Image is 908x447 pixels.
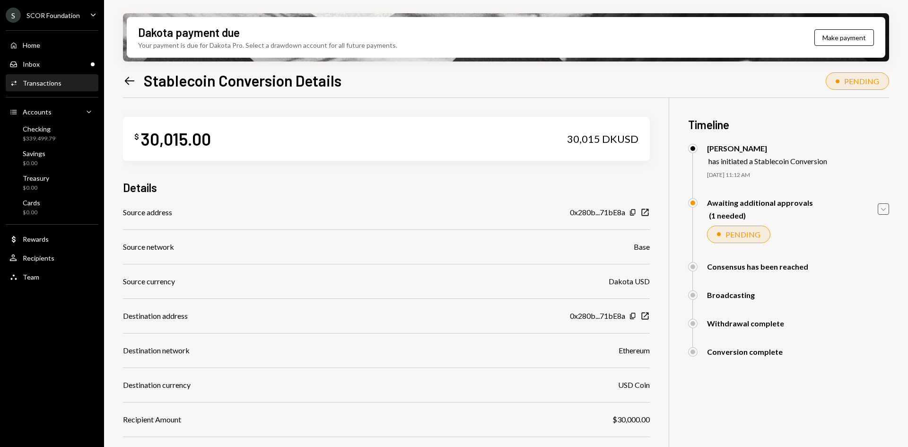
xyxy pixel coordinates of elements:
div: 0x280b...71bE8a [570,207,625,218]
div: Dakota USD [609,276,650,287]
h3: Timeline [688,117,889,132]
div: $0.00 [23,209,40,217]
div: $339,499.79 [23,135,55,143]
div: $ [134,132,139,141]
div: Conversion complete [707,347,783,356]
div: Cards [23,199,40,207]
div: $30,000.00 [612,414,650,425]
div: PENDING [725,230,760,239]
div: Consensus has been reached [707,262,808,271]
div: USD Coin [618,379,650,391]
a: Inbox [6,55,98,72]
div: Treasury [23,174,49,182]
div: Inbox [23,60,40,68]
a: Accounts [6,103,98,120]
div: SCOR Foundation [26,11,80,19]
div: Ethereum [619,345,650,356]
a: Transactions [6,74,98,91]
a: Checking$339,499.79 [6,122,98,145]
a: Rewards [6,230,98,247]
a: Team [6,268,98,285]
div: S [6,8,21,23]
div: PENDING [844,77,879,86]
div: 0x280b...71bE8a [570,310,625,322]
a: Recipients [6,249,98,266]
div: $0.00 [23,184,49,192]
div: Base [634,241,650,253]
a: Cards$0.00 [6,196,98,219]
div: [DATE] 11:12 AM [707,171,889,179]
div: Accounts [23,108,52,116]
div: Team [23,273,39,281]
div: Destination network [123,345,190,356]
div: Checking [23,125,55,133]
div: Dakota payment due [138,25,240,40]
div: Recipients [23,254,54,262]
a: Treasury$0.00 [6,171,98,194]
h1: Stablecoin Conversion Details [144,71,341,90]
div: Savings [23,149,45,158]
div: [PERSON_NAME] [707,144,827,153]
div: Home [23,41,40,49]
div: Source address [123,207,172,218]
div: Withdrawal complete [707,319,784,328]
div: Broadcasting [707,290,755,299]
div: Recipient Amount [123,414,181,425]
div: Destination currency [123,379,191,391]
div: Source network [123,241,174,253]
div: $0.00 [23,159,45,167]
a: Home [6,36,98,53]
div: Awaiting additional approvals [707,198,813,207]
div: Source currency [123,276,175,287]
div: Rewards [23,235,49,243]
div: Your payment is due for Dakota Pro. Select a drawdown account for all future payments. [138,40,397,50]
div: Destination address [123,310,188,322]
div: Transactions [23,79,61,87]
a: Savings$0.00 [6,147,98,169]
div: 30,015 DKUSD [567,132,638,146]
button: Make payment [814,29,874,46]
div: 30,015.00 [141,128,211,149]
h3: Details [123,180,157,195]
div: (1 needed) [709,211,813,220]
div: has initiated a Stablecoin Conversion [708,157,827,166]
